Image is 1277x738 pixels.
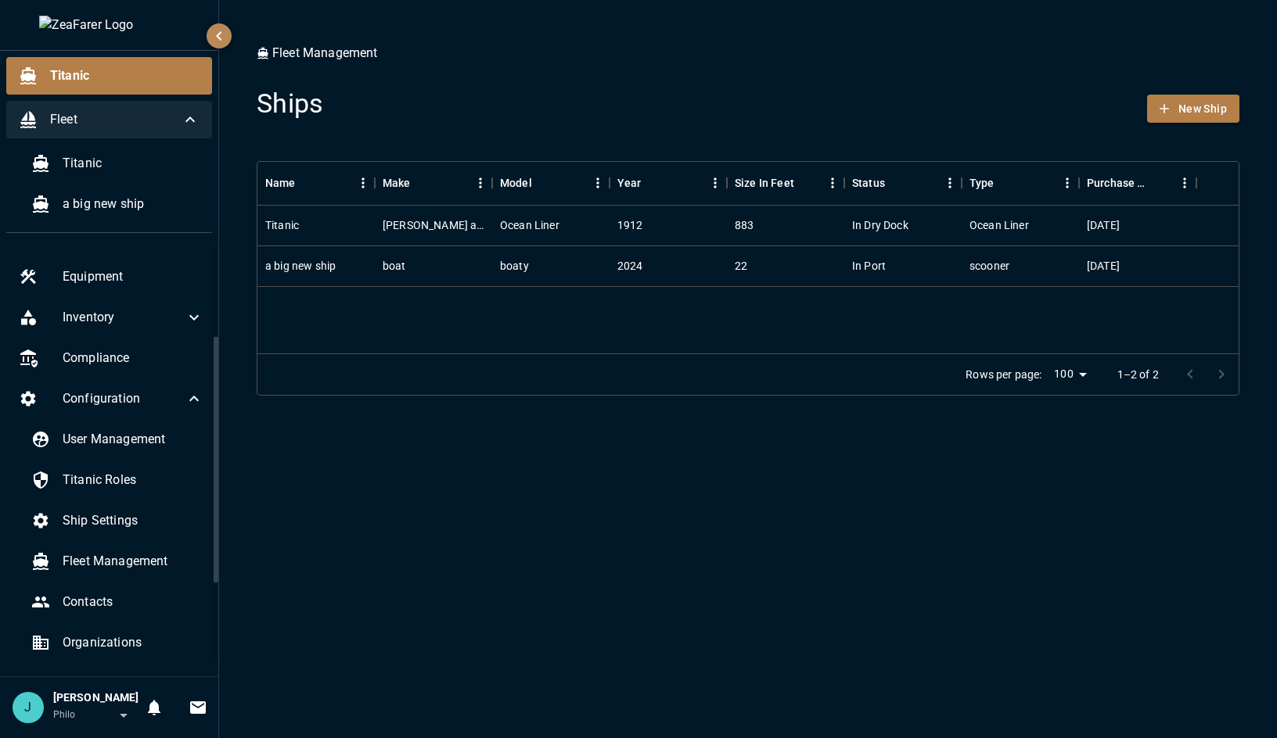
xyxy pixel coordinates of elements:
[53,707,138,723] div: Philo
[852,258,886,274] div: In Port
[995,172,1016,194] button: Sort
[257,88,323,120] h4: Ships
[1048,363,1092,385] div: 100
[257,44,377,63] p: Fleet Management
[265,161,296,205] div: Name
[63,471,203,489] span: Titanic Roles
[19,145,212,182] div: Titanic
[6,258,216,296] div: Equipment
[50,66,200,85] span: Titanic
[63,430,203,449] span: User Management
[969,161,995,205] div: Type
[182,692,214,723] button: Invitations
[1151,172,1173,194] button: Sort
[6,299,216,336] div: Inventory
[1087,258,1120,274] div: 3/2/2024
[500,161,532,205] div: Model
[610,161,727,205] div: Year
[296,172,318,194] button: Sort
[492,161,610,205] div: Model
[1147,95,1239,124] button: New Ship
[265,258,336,274] div: a big new ship
[586,171,610,195] button: Menu
[821,171,844,195] button: Menu
[6,339,216,377] div: Compliance
[63,593,203,611] span: Contacts
[617,258,643,274] div: 2024
[1087,161,1151,205] div: Purchase Date
[617,217,643,233] div: 1912
[885,172,907,194] button: Sort
[53,690,138,707] h6: [PERSON_NAME]
[63,195,200,213] span: a big new ship
[19,185,212,223] div: a big new ship
[642,172,664,194] button: Sort
[63,511,203,530] span: Ship Settings
[19,543,216,580] div: Fleet Management
[19,665,216,702] div: User Profile
[1087,217,1120,233] div: 9/17/1908
[63,674,203,693] span: User Profile
[257,161,375,205] div: Name
[735,258,747,274] div: 22
[532,172,554,194] button: Sort
[138,692,170,723] button: Notifications
[39,16,180,34] img: ZeaFarer Logo
[735,161,794,205] div: Size In Feet
[469,171,492,195] button: Menu
[375,161,492,205] div: Make
[1173,171,1196,195] button: Menu
[63,389,185,408] span: Configuration
[844,161,962,205] div: Status
[19,461,216,499] div: Titanic Roles
[19,502,216,539] div: Ship Settings
[19,624,216,661] div: Organizations
[1056,171,1079,195] button: Menu
[500,258,529,274] div: boaty
[617,161,642,205] div: Year
[13,692,44,723] div: J
[1117,367,1159,382] p: 1–2 of 2
[19,421,216,458] div: User Management
[383,217,484,233] div: Harland and Wolff
[966,367,1041,382] p: Rows per page:
[6,57,212,95] div: Titanic
[6,101,212,138] div: Fleet
[938,171,962,195] button: Menu
[63,267,203,286] span: Equipment
[969,217,1029,233] div: Ocean Liner
[962,161,1079,205] div: Type
[265,217,299,233] div: Titanic
[735,217,754,233] div: 883
[794,172,816,194] button: Sort
[63,552,203,571] span: Fleet Management
[351,171,375,195] button: Menu
[383,258,406,274] div: boat
[63,349,203,367] span: Compliance
[6,380,216,417] div: Configuration
[1079,161,1196,205] div: Purchase Date
[852,217,908,233] div: In Dry Dock
[411,172,433,194] button: Sort
[63,308,185,327] span: Inventory
[703,171,727,195] button: Menu
[500,217,559,233] div: Ocean Liner
[727,161,844,205] div: Size In Feet
[852,161,885,205] div: Status
[50,110,181,129] span: Fleet
[383,161,411,205] div: Make
[63,154,200,173] span: Titanic
[63,633,203,652] span: Organizations
[969,258,1009,274] div: scooner
[19,583,216,621] div: Contacts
